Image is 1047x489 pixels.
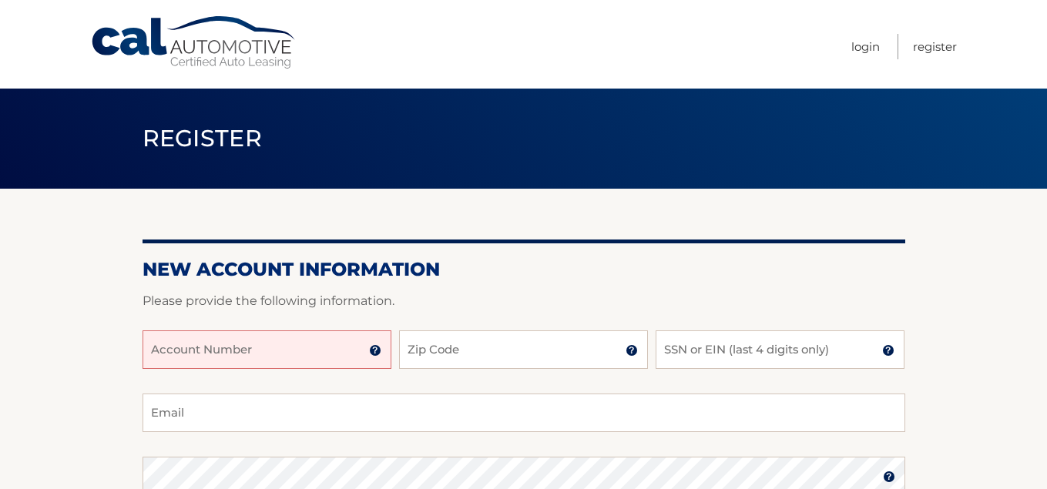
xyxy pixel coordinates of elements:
input: Account Number [143,330,391,369]
p: Please provide the following information. [143,290,905,312]
input: SSN or EIN (last 4 digits only) [656,330,904,369]
span: Register [143,124,263,152]
h2: New Account Information [143,258,905,281]
a: Cal Automotive [90,15,298,70]
img: tooltip.svg [883,471,895,483]
input: Zip Code [399,330,648,369]
img: tooltip.svg [882,344,894,357]
img: tooltip.svg [626,344,638,357]
img: tooltip.svg [369,344,381,357]
input: Email [143,394,905,432]
a: Register [913,34,957,59]
a: Login [851,34,880,59]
